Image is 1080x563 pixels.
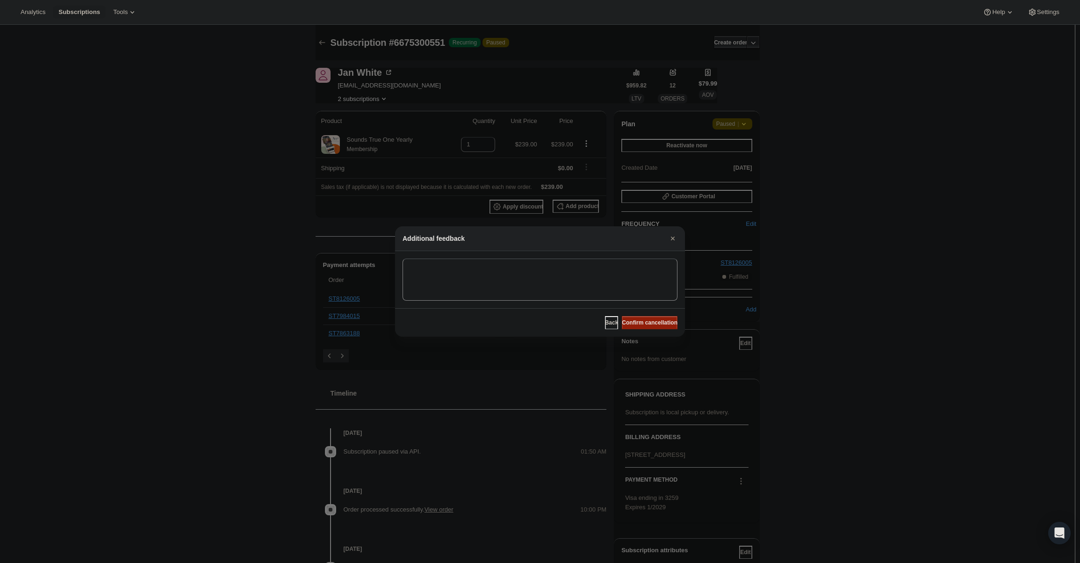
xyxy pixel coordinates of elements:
button: Subscriptions [53,6,106,19]
h2: Additional feedback [403,234,465,243]
span: Settings [1037,8,1059,16]
button: Settings [1022,6,1065,19]
button: Close [666,232,679,245]
span: Help [992,8,1005,16]
span: Analytics [21,8,45,16]
span: Tools [113,8,128,16]
span: Subscriptions [58,8,100,16]
button: Tools [108,6,143,19]
span: Back [605,319,619,326]
div: Open Intercom Messenger [1048,522,1071,544]
button: Confirm cancellation [622,316,677,329]
span: Confirm cancellation [622,319,677,326]
button: Help [977,6,1020,19]
button: Back [605,316,619,329]
button: Analytics [15,6,51,19]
